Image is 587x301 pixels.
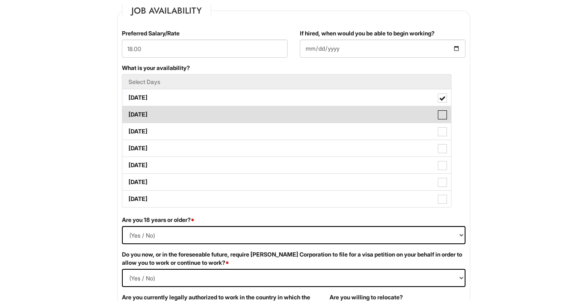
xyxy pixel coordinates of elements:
[122,216,194,224] label: Are you 18 years or older?
[122,174,451,190] label: [DATE]
[122,191,451,207] label: [DATE]
[122,123,451,140] label: [DATE]
[122,64,190,72] label: What is your availability?
[300,29,435,37] label: If hired, when would you be able to begin working?
[122,29,180,37] label: Preferred Salary/Rate
[122,40,288,58] input: Preferred Salary/Rate
[122,250,465,267] label: Do you now, or in the foreseeable future, require [PERSON_NAME] Corporation to file for a visa pe...
[122,89,451,106] label: [DATE]
[129,79,445,85] h5: Select Days
[122,269,465,287] select: (Yes / No)
[122,140,451,156] label: [DATE]
[122,157,451,173] label: [DATE]
[122,5,211,17] legend: Job Availability
[122,106,451,123] label: [DATE]
[122,226,465,244] select: (Yes / No)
